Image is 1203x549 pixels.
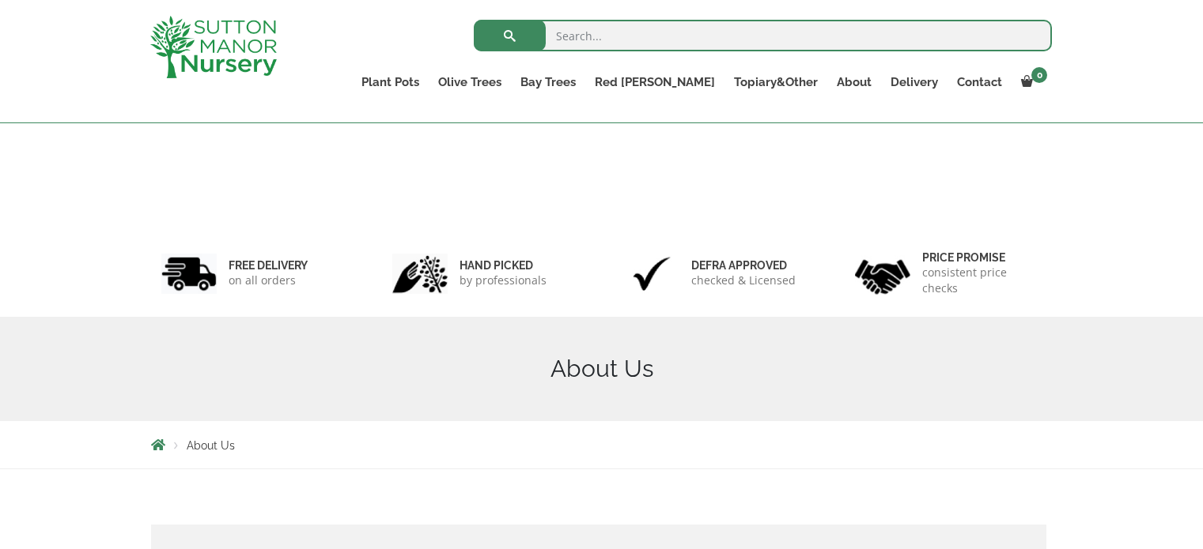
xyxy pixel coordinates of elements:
a: Red [PERSON_NAME] [585,71,724,93]
a: Topiary&Other [724,71,827,93]
span: 0 [1031,67,1047,83]
img: 3.jpg [624,254,679,294]
a: Olive Trees [429,71,511,93]
p: on all orders [229,273,308,288]
h6: Defra approved [691,258,796,273]
p: consistent price checks [922,265,1042,296]
nav: Breadcrumbs [151,438,1053,451]
h6: Price promise [922,250,1042,265]
a: Delivery [881,71,948,93]
a: Bay Trees [511,71,585,93]
a: About [827,71,881,93]
input: Search... [474,20,1052,51]
h6: hand picked [460,258,547,273]
h1: About Us [151,355,1053,383]
img: 1.jpg [161,254,217,294]
img: 4.jpg [855,250,910,298]
span: About Us [187,439,235,452]
img: 2.jpg [392,254,448,294]
a: Contact [948,71,1012,93]
a: Plant Pots [352,71,429,93]
a: 0 [1012,71,1052,93]
p: checked & Licensed [691,273,796,288]
img: logo [150,16,277,78]
h6: FREE DELIVERY [229,258,308,273]
p: by professionals [460,273,547,288]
